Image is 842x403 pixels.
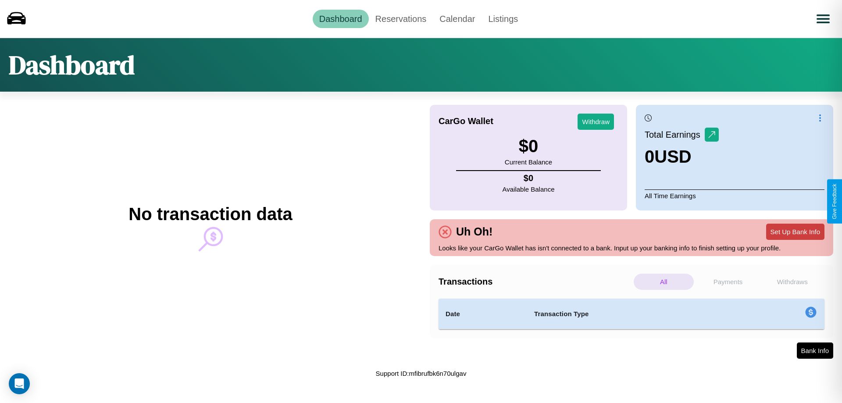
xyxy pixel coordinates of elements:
[578,114,614,130] button: Withdraw
[762,274,822,290] p: Withdraws
[811,7,835,31] button: Open menu
[505,156,552,168] p: Current Balance
[503,173,555,183] h4: $ 0
[446,309,520,319] h4: Date
[452,225,497,238] h4: Uh Oh!
[439,242,824,254] p: Looks like your CarGo Wallet has isn't connected to a bank. Input up your banking info to finish ...
[645,189,824,202] p: All Time Earnings
[128,204,292,224] h2: No transaction data
[9,47,135,83] h1: Dashboard
[698,274,758,290] p: Payments
[482,10,524,28] a: Listings
[797,342,833,359] button: Bank Info
[634,274,694,290] p: All
[503,183,555,195] p: Available Balance
[433,10,482,28] a: Calendar
[376,367,467,379] p: Support ID: mfibrufbk6n70ulgav
[645,127,705,143] p: Total Earnings
[534,309,733,319] h4: Transaction Type
[831,184,838,219] div: Give Feedback
[766,224,824,240] button: Set Up Bank Info
[439,299,824,329] table: simple table
[645,147,719,167] h3: 0 USD
[9,373,30,394] div: Open Intercom Messenger
[313,10,369,28] a: Dashboard
[439,116,493,126] h4: CarGo Wallet
[369,10,433,28] a: Reservations
[505,136,552,156] h3: $ 0
[439,277,631,287] h4: Transactions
